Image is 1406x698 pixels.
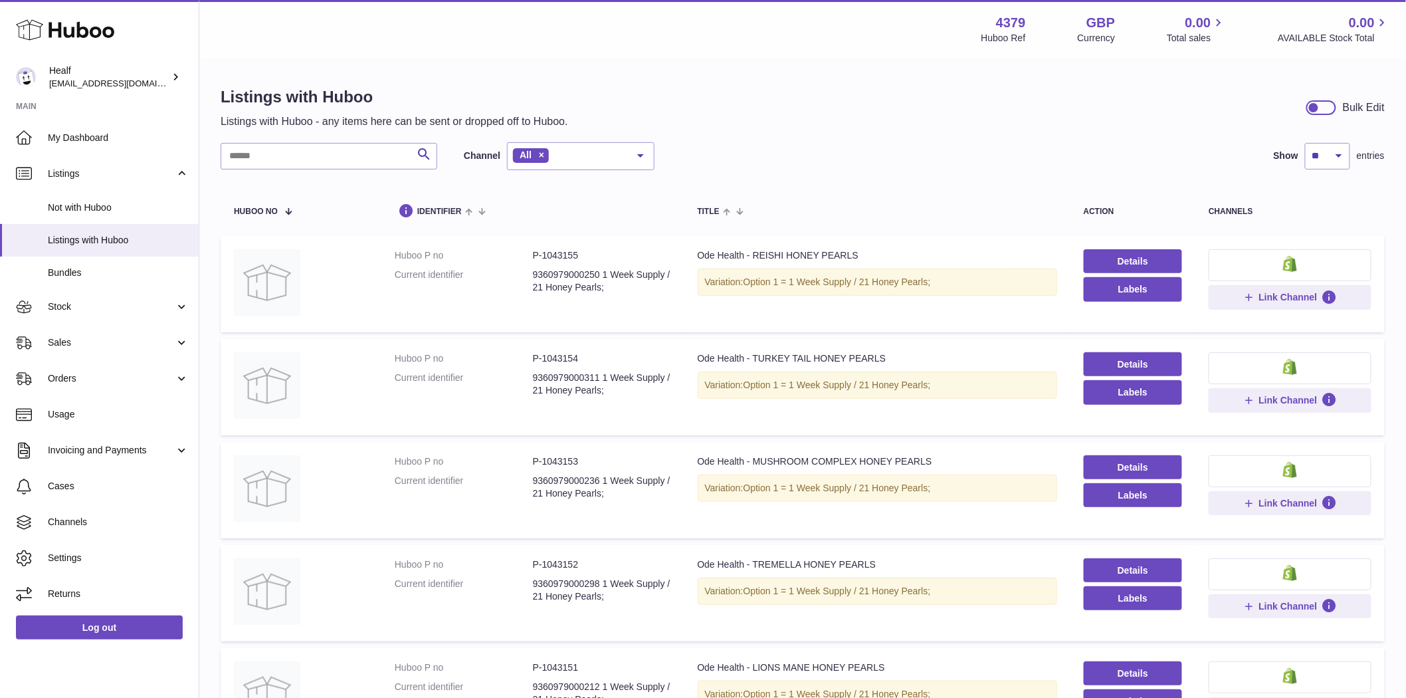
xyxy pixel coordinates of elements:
a: Details [1084,455,1183,479]
span: identifier [417,207,462,216]
span: Orders [48,372,175,385]
strong: GBP [1086,14,1115,32]
span: Listings with Huboo [48,234,189,247]
button: Link Channel [1209,594,1371,618]
img: shopify-small.png [1283,359,1297,375]
label: Channel [464,150,500,162]
dt: Current identifier [395,475,533,500]
dt: Huboo P no [395,661,533,674]
div: Currency [1078,32,1116,45]
div: Variation: [698,372,1057,399]
a: Log out [16,616,183,640]
div: Ode Health - MUSHROOM COMPLEX HONEY PEARLS [698,455,1057,468]
img: shopify-small.png [1283,462,1297,478]
label: Show [1274,150,1298,162]
button: Labels [1084,483,1183,507]
span: Huboo no [234,207,278,216]
span: 0.00 [1185,14,1211,32]
span: Not with Huboo [48,201,189,214]
span: Channels [48,516,189,528]
span: Option 1 = 1 Week Supply / 21 Honey Pearls; [744,483,931,493]
span: Option 1 = 1 Week Supply / 21 Honey Pearls; [744,380,931,390]
p: Listings with Huboo - any items here can be sent or dropped off to Huboo. [221,114,568,129]
span: entries [1357,150,1385,162]
div: channels [1209,207,1371,216]
span: Link Channel [1259,497,1318,509]
div: Huboo Ref [981,32,1026,45]
dt: Huboo P no [395,249,533,262]
span: All [520,150,532,160]
a: 0.00 AVAILABLE Stock Total [1278,14,1390,45]
div: Ode Health - REISHI HONEY PEARLS [698,249,1057,262]
img: Ode Health - MUSHROOM COMPLEX HONEY PEARLS [234,455,300,522]
dd: P-1043151 [533,661,671,674]
span: Total sales [1167,32,1226,45]
button: Labels [1084,586,1183,610]
dd: 9360979000250 1 Week Supply / 21 Honey Pearls; [533,269,671,294]
div: Variation: [698,578,1057,605]
dd: P-1043155 [533,249,671,262]
span: title [698,207,720,216]
span: Listings [48,168,175,180]
span: Cases [48,480,189,493]
dt: Current identifier [395,372,533,397]
span: Returns [48,588,189,600]
span: Sales [48,336,175,349]
button: Labels [1084,277,1183,301]
dd: P-1043152 [533,558,671,571]
h1: Listings with Huboo [221,86,568,108]
dd: P-1043153 [533,455,671,468]
dt: Huboo P no [395,558,533,571]
dd: 9360979000236 1 Week Supply / 21 Honey Pearls; [533,475,671,500]
div: Ode Health - LIONS MANE HONEY PEARLS [698,661,1057,674]
img: Ode Health - TREMELLA HONEY PEARLS [234,558,300,625]
span: Link Channel [1259,291,1318,303]
span: Settings [48,552,189,564]
span: Link Channel [1259,600,1318,612]
span: Option 1 = 1 Week Supply / 21 Honey Pearls; [744,586,931,596]
span: Bundles [48,267,189,279]
div: Variation: [698,269,1057,296]
span: 0.00 [1349,14,1375,32]
span: Link Channel [1259,394,1318,406]
span: [EMAIL_ADDRESS][DOMAIN_NAME] [49,78,195,88]
div: Bulk Edit [1343,100,1385,115]
a: Details [1084,558,1183,582]
dt: Huboo P no [395,455,533,468]
img: lestat@healf.com [16,67,36,87]
dd: P-1043154 [533,352,671,365]
button: Link Channel [1209,285,1371,309]
a: Details [1084,249,1183,273]
a: 0.00 Total sales [1167,14,1226,45]
div: action [1084,207,1183,216]
span: Stock [48,300,175,313]
button: Labels [1084,380,1183,404]
span: Invoicing and Payments [48,444,175,457]
button: Link Channel [1209,491,1371,515]
span: Option 1 = 1 Week Supply / 21 Honey Pearls; [744,277,931,287]
button: Link Channel [1209,388,1371,412]
dt: Huboo P no [395,352,533,365]
dd: 9360979000298 1 Week Supply / 21 Honey Pearls; [533,578,671,603]
div: Healf [49,64,169,90]
img: shopify-small.png [1283,565,1297,581]
div: Ode Health - TURKEY TAIL HONEY PEARLS [698,352,1057,365]
div: Ode Health - TREMELLA HONEY PEARLS [698,558,1057,571]
img: shopify-small.png [1283,256,1297,272]
dd: 9360979000311 1 Week Supply / 21 Honey Pearls; [533,372,671,397]
dt: Current identifier [395,269,533,294]
span: AVAILABLE Stock Total [1278,32,1390,45]
a: Details [1084,661,1183,685]
img: shopify-small.png [1283,668,1297,684]
span: My Dashboard [48,132,189,144]
span: Usage [48,408,189,421]
img: Ode Health - REISHI HONEY PEARLS [234,249,300,316]
strong: 4379 [996,14,1026,32]
img: Ode Health - TURKEY TAIL HONEY PEARLS [234,352,300,419]
a: Details [1084,352,1183,376]
dt: Current identifier [395,578,533,603]
div: Variation: [698,475,1057,502]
